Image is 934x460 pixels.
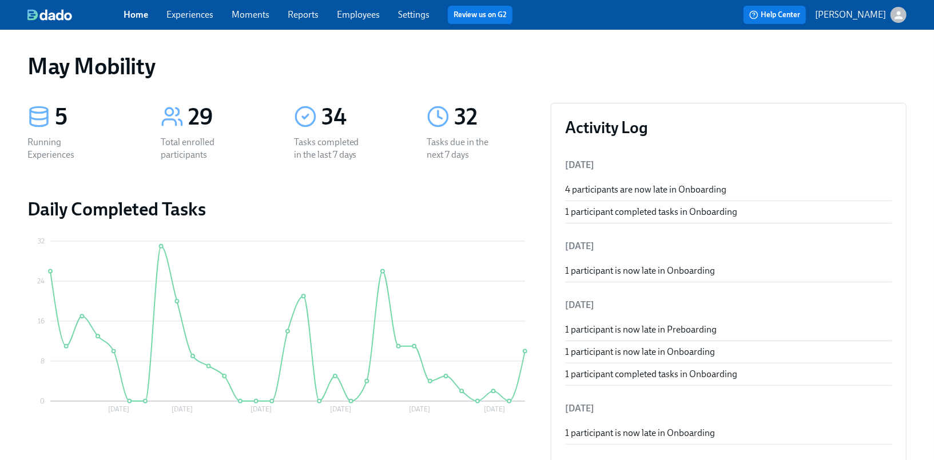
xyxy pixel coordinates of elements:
[41,357,45,365] tspan: 8
[565,183,892,196] div: 4 participants are now late in Onboarding
[565,427,892,439] div: 1 participant is now late in Onboarding
[40,397,45,405] tspan: 0
[172,406,193,414] tspan: [DATE]
[565,291,892,319] li: [DATE]
[744,6,806,24] button: Help Center
[27,9,124,21] a: dado
[484,406,505,414] tspan: [DATE]
[27,136,101,161] div: Running Experiences
[27,198,532,221] h2: Daily Completed Tasks
[55,103,133,131] div: 5
[454,9,507,21] a: Review us on G2
[251,406,272,414] tspan: [DATE]
[321,103,400,131] div: 34
[565,368,892,381] div: 1 participant completed tasks in Onboarding
[232,9,269,20] a: Moments
[288,9,319,20] a: Reports
[330,406,351,414] tspan: [DATE]
[565,323,892,336] div: 1 participant is now late in Preboarding
[565,346,892,358] div: 1 participant is now late in Onboarding
[815,7,907,23] button: [PERSON_NAME]
[27,9,72,21] img: dado
[38,237,45,245] tspan: 32
[565,117,892,138] h3: Activity Log
[815,9,886,21] p: [PERSON_NAME]
[38,317,45,325] tspan: 16
[124,9,148,20] a: Home
[27,53,155,80] h1: May Mobility
[294,136,367,161] div: Tasks completed in the last 7 days
[108,406,129,414] tspan: [DATE]
[188,103,267,131] div: 29
[565,159,594,170] span: [DATE]
[161,136,234,161] div: Total enrolled participants
[454,103,532,131] div: 32
[565,265,892,277] div: 1 participant is now late in Onboarding
[409,406,430,414] tspan: [DATE]
[448,6,512,24] button: Review us on G2
[37,277,45,285] tspan: 24
[337,9,380,20] a: Employees
[166,9,213,20] a: Experiences
[565,395,892,422] li: [DATE]
[749,9,800,21] span: Help Center
[398,9,430,20] a: Settings
[565,206,892,218] div: 1 participant completed tasks in Onboarding
[565,233,892,260] li: [DATE]
[427,136,500,161] div: Tasks due in the next 7 days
